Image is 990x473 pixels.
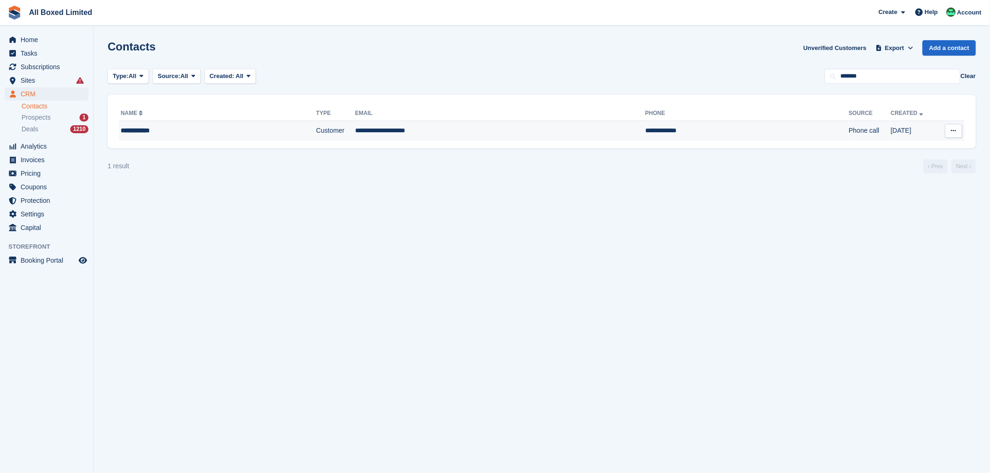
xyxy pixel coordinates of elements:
a: menu [5,180,88,193]
a: All Boxed Limited [25,5,96,20]
a: menu [5,208,88,221]
nav: Page [922,159,978,173]
span: Capital [21,221,77,234]
span: Home [21,33,77,46]
span: Storefront [8,242,93,251]
td: [DATE] [891,121,938,141]
a: menu [5,221,88,234]
a: Preview store [77,255,88,266]
th: Type [316,106,355,121]
span: Pricing [21,167,77,180]
span: Export [885,43,904,53]
a: menu [5,140,88,153]
a: menu [5,87,88,100]
a: Contacts [22,102,88,111]
img: Enquiries [946,7,956,17]
span: Help [925,7,938,17]
span: Deals [22,125,38,134]
a: Deals 1210 [22,124,88,134]
a: Prospects 1 [22,113,88,122]
a: menu [5,47,88,60]
span: All [181,72,189,81]
span: Prospects [22,113,51,122]
span: All [236,72,244,79]
td: Phone call [849,121,891,141]
a: menu [5,167,88,180]
h1: Contacts [108,40,156,53]
div: 1 result [108,161,129,171]
img: stora-icon-8386f47178a22dfd0bd8f6a31ec36ba5ce8667c1dd55bd0f319d3a0aa187defe.svg [7,6,22,20]
a: menu [5,33,88,46]
a: Add a contact [923,40,976,56]
td: Customer [316,121,355,141]
a: Name [121,110,145,116]
span: Subscriptions [21,60,77,73]
th: Email [355,106,645,121]
button: Type: All [108,69,149,84]
a: menu [5,60,88,73]
span: Analytics [21,140,77,153]
span: Type: [113,72,129,81]
i: Smart entry sync failures have occurred [76,77,84,84]
span: Created: [210,72,234,79]
span: Account [957,8,982,17]
span: Sites [21,74,77,87]
span: Source: [158,72,180,81]
a: menu [5,153,88,166]
div: 1 [80,114,88,122]
span: Settings [21,208,77,221]
span: Coupons [21,180,77,193]
a: Next [952,159,976,173]
button: Created: All [204,69,256,84]
th: Source [849,106,891,121]
span: Protection [21,194,77,207]
span: Tasks [21,47,77,60]
button: Source: All [153,69,201,84]
button: Clear [961,72,976,81]
span: Create [879,7,897,17]
a: menu [5,74,88,87]
a: Unverified Customers [800,40,870,56]
button: Export [874,40,915,56]
a: menu [5,254,88,267]
span: Invoices [21,153,77,166]
th: Phone [645,106,849,121]
a: menu [5,194,88,207]
span: Booking Portal [21,254,77,267]
div: 1210 [70,125,88,133]
a: Created [891,110,925,116]
a: Previous [924,159,948,173]
span: All [129,72,137,81]
span: CRM [21,87,77,100]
